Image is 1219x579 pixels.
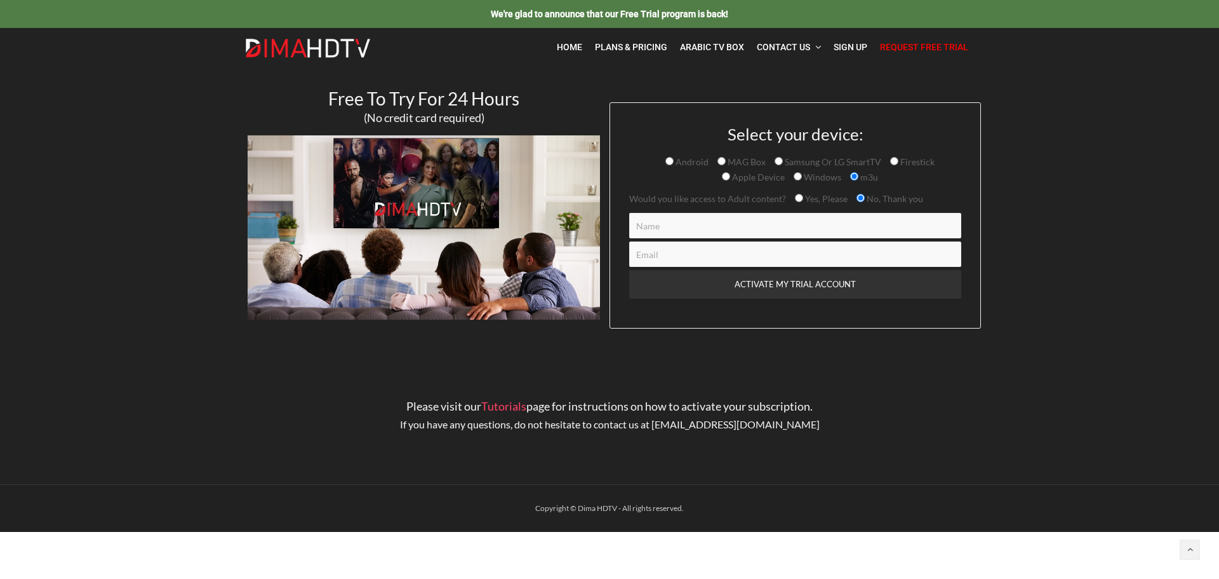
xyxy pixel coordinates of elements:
input: Samsung Or LG SmartTV [775,157,783,165]
input: Apple Device [722,172,730,181]
span: Apple Device [730,172,785,182]
span: MAG Box [726,156,766,167]
input: Windows [794,172,802,181]
span: Yes, Please [803,193,848,204]
span: Firestick [898,156,935,167]
p: Would you like access to Adult content? [629,191,961,207]
span: Request Free Trial [880,42,968,52]
span: Sign Up [834,42,867,52]
a: We're glad to announce that our Free Trial program is back! [491,8,728,19]
a: Sign Up [827,34,874,60]
div: Copyright © Dima HDTV - All rights reserved. [238,501,981,516]
span: Plans & Pricing [595,42,667,52]
img: Dima HDTV [244,38,371,58]
a: Home [550,34,589,60]
span: Select your device: [728,124,863,144]
span: We're glad to announce that our Free Trial program is back! [491,9,728,19]
form: Contact form [620,125,971,328]
span: Windows [802,172,841,182]
span: Samsung Or LG SmartTV [783,156,881,167]
a: Back to top [1180,540,1200,560]
a: Request Free Trial [874,34,975,60]
span: No, Thank you [865,193,923,204]
input: Yes, Please [795,194,803,202]
span: Arabic TV Box [680,42,744,52]
input: ACTIVATE MY TRIAL ACCOUNT [629,270,961,299]
a: Contact Us [750,34,827,60]
input: Firestick [890,157,898,165]
input: Android [665,157,674,165]
span: Please visit our page for instructions on how to activate your subscription. [406,399,813,413]
a: Arabic TV Box [674,34,750,60]
span: (No credit card required) [364,111,484,125]
a: Tutorials [481,399,526,413]
input: m3u [850,172,858,181]
span: Contact Us [757,42,810,52]
a: Plans & Pricing [589,34,674,60]
span: If you have any questions, do not hesitate to contact us at [EMAIL_ADDRESS][DOMAIN_NAME] [400,418,820,430]
input: Email [629,242,961,267]
span: m3u [858,172,878,182]
input: Name [629,213,961,238]
span: Free To Try For 24 Hours [328,88,519,109]
span: Home [557,42,582,52]
span: Android [674,156,709,167]
input: MAG Box [717,157,726,165]
input: No, Thank you [856,194,865,202]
